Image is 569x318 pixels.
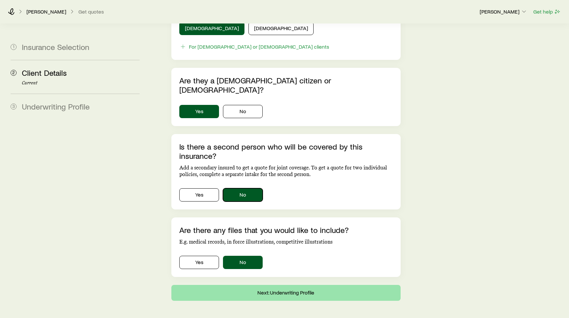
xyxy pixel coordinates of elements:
[179,142,393,160] p: Is there a second person who will be covered by this insurance?
[479,8,528,16] button: [PERSON_NAME]
[179,76,393,94] p: Are they a [DEMOGRAPHIC_DATA] citizen or [DEMOGRAPHIC_DATA]?
[179,105,219,118] button: Yes
[22,102,90,111] span: Underwriting Profile
[248,22,314,35] button: [DEMOGRAPHIC_DATA]
[171,285,401,301] button: Next: Underwriting Profile
[22,42,89,52] span: Insurance Selection
[78,9,104,15] button: Get quotes
[223,256,263,269] button: No
[179,22,244,35] button: [DEMOGRAPHIC_DATA]
[179,225,393,235] p: Are there any files that you would like to include?
[22,80,140,86] p: Current
[179,43,329,51] button: For [DEMOGRAPHIC_DATA] or [DEMOGRAPHIC_DATA] clients
[11,104,17,110] span: 3
[26,8,66,15] p: [PERSON_NAME]
[11,70,17,76] span: 2
[189,43,329,50] div: For [DEMOGRAPHIC_DATA] or [DEMOGRAPHIC_DATA] clients
[223,188,263,202] button: No
[179,256,219,269] button: Yes
[179,188,219,202] button: Yes
[179,239,393,245] p: E.g. medical records, in force illustrations, competitive illustrations
[11,44,17,50] span: 1
[533,8,561,16] button: Get help
[22,68,67,77] span: Client Details
[179,164,393,178] p: Add a secondary insured to get a quote for joint coverage. To get a quote for two individual poli...
[480,8,527,15] p: [PERSON_NAME]
[223,105,263,118] button: No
